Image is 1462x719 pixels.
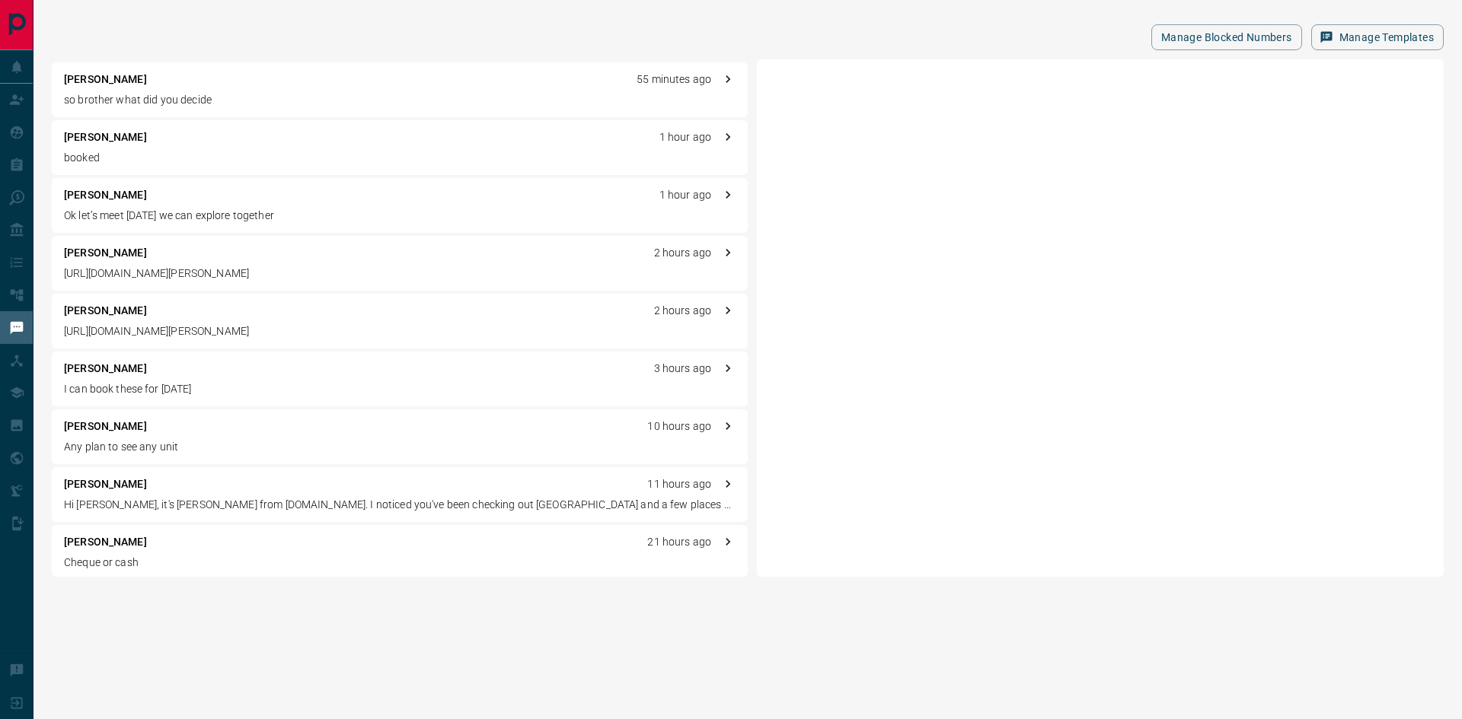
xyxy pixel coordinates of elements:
[1311,24,1444,50] button: Manage Templates
[64,245,147,261] p: [PERSON_NAME]
[64,187,147,203] p: [PERSON_NAME]
[64,208,736,224] p: Ok let’s meet [DATE] we can explore together
[647,476,711,492] p: 11 hours ago
[659,187,711,203] p: 1 hour ago
[659,129,711,145] p: 1 hour ago
[64,534,147,550] p: [PERSON_NAME]
[64,266,736,282] p: [URL][DOMAIN_NAME][PERSON_NAME]
[64,303,147,319] p: [PERSON_NAME]
[64,129,147,145] p: [PERSON_NAME]
[64,150,736,166] p: booked
[64,381,736,397] p: I can book these for [DATE]
[64,497,736,513] p: Hi [PERSON_NAME], it's [PERSON_NAME] from [DOMAIN_NAME]. I noticed you've been checking out [GEOG...
[64,72,147,87] p: [PERSON_NAME]
[64,476,147,492] p: [PERSON_NAME]
[64,323,736,339] p: [URL][DOMAIN_NAME][PERSON_NAME]
[654,361,711,377] p: 3 hours ago
[654,245,711,261] p: 2 hours ago
[637,72,711,87] p: 55 minutes ago
[647,418,711,434] p: 10 hours ago
[64,439,736,455] p: Any plan to see any unit
[64,92,736,108] p: so brother what did you decide
[64,361,147,377] p: [PERSON_NAME]
[1151,24,1302,50] button: Manage Blocked Numbers
[64,555,736,571] p: Cheque or cash
[64,418,147,434] p: [PERSON_NAME]
[654,303,711,319] p: 2 hours ago
[647,534,711,550] p: 21 hours ago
